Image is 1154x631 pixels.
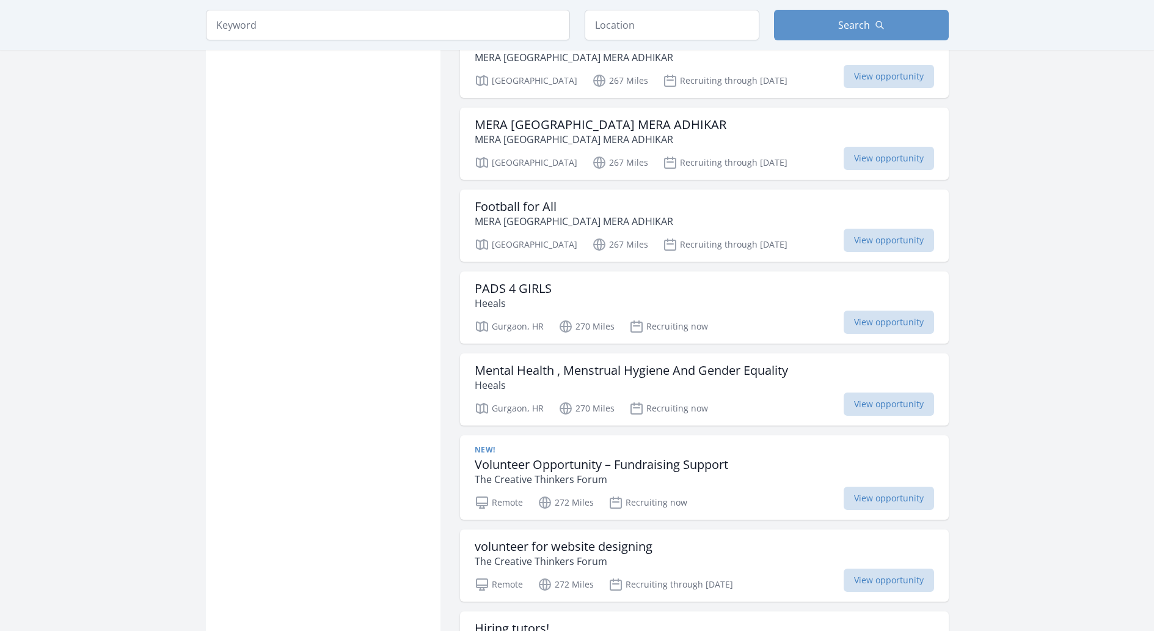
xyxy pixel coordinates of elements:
p: 270 Miles [558,401,615,416]
h3: Mental Health , Menstrual Hygiene And Gender Equality [475,363,788,378]
h3: volunteer for website designing [475,539,652,554]
span: New! [475,445,495,455]
p: Recruiting now [608,495,687,510]
a: PADS 4 GIRLS Heeals Gurgaon, HR 270 Miles Recruiting now View opportunity [460,271,949,344]
span: View opportunity [844,569,934,592]
p: 272 Miles [538,495,594,510]
h3: Volunteer Opportunity – Fundraising Support [475,457,728,472]
p: 270 Miles [558,319,615,334]
p: Recruiting now [629,319,708,334]
p: Recruiting through [DATE] [663,237,787,252]
a: New! Volunteer Opportunity – Fundraising Support The Creative Thinkers Forum Remote 272 Miles Rec... [460,435,949,520]
span: View opportunity [844,229,934,252]
p: 267 Miles [592,155,648,170]
p: Recruiting now [629,401,708,416]
p: Remote [475,577,523,592]
p: Recruiting through [DATE] [608,577,733,592]
p: [GEOGRAPHIC_DATA] [475,155,577,170]
p: [GEOGRAPHIC_DATA] [475,237,577,252]
p: 272 Miles [538,577,594,592]
p: Remote [475,495,523,510]
p: Heeals [475,378,788,393]
a: Mental Health , Menstrual Hygiene And Gender Equality Heeals Gurgaon, HR 270 Miles Recruiting now... [460,353,949,426]
input: Location [585,10,759,40]
p: Gurgaon, HR [475,401,544,416]
span: View opportunity [844,393,934,416]
span: Search [838,18,870,32]
a: Football for All MERA [GEOGRAPHIC_DATA] MERA ADHIKAR [GEOGRAPHIC_DATA] 267 Miles Recruiting throu... [460,190,949,262]
p: MERA [GEOGRAPHIC_DATA] MERA ADHIKAR [475,50,847,65]
span: View opportunity [844,311,934,334]
a: MERA [GEOGRAPHIC_DATA] MERA ADHIKAR MERA [GEOGRAPHIC_DATA] MERA ADHIKAR [GEOGRAPHIC_DATA] 267 Mil... [460,108,949,180]
h3: Football for All [475,199,673,214]
p: The Creative Thinkers Forum [475,472,728,487]
p: 267 Miles [592,73,648,88]
p: Gurgaon, HR [475,319,544,334]
a: volunteer for website designing The Creative Thinkers Forum Remote 272 Miles Recruiting through [... [460,530,949,602]
p: The Creative Thinkers Forum [475,554,652,569]
p: Heeals [475,296,552,311]
input: Keyword [206,10,570,40]
p: MERA [GEOGRAPHIC_DATA] MERA ADHIKAR [475,132,726,147]
button: Search [774,10,949,40]
span: View opportunity [844,147,934,170]
p: 267 Miles [592,237,648,252]
p: MERA [GEOGRAPHIC_DATA] MERA ADHIKAR [475,214,673,229]
p: Recruiting through [DATE] [663,155,787,170]
h3: PADS 4 GIRLS [475,281,552,296]
a: EDUCATIONAL CLASSES FOR UNDERPRIVILEGED SLUM CHILDREN MERA [GEOGRAPHIC_DATA] MERA ADHIKAR [GEOGRA... [460,26,949,98]
h3: MERA [GEOGRAPHIC_DATA] MERA ADHIKAR [475,117,726,132]
p: Recruiting through [DATE] [663,73,787,88]
p: [GEOGRAPHIC_DATA] [475,73,577,88]
span: View opportunity [844,65,934,88]
span: View opportunity [844,487,934,510]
